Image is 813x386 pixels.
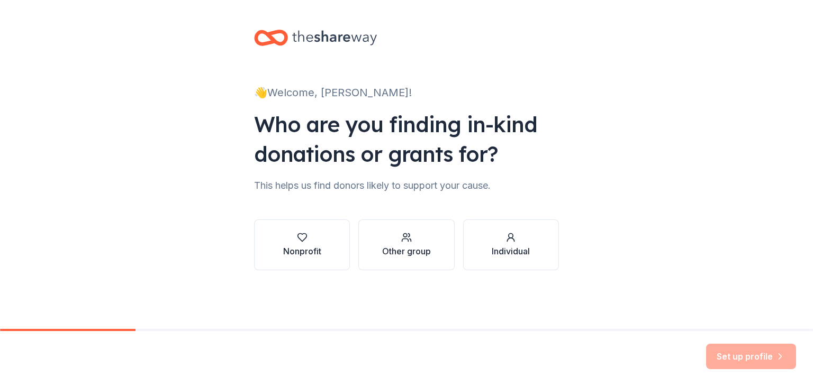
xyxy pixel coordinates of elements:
[492,245,530,258] div: Individual
[254,177,559,194] div: This helps us find donors likely to support your cause.
[358,219,454,270] button: Other group
[254,84,559,101] div: 👋 Welcome, [PERSON_NAME]!
[382,245,431,258] div: Other group
[463,219,559,270] button: Individual
[254,219,350,270] button: Nonprofit
[254,109,559,169] div: Who are you finding in-kind donations or grants for?
[283,245,321,258] div: Nonprofit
